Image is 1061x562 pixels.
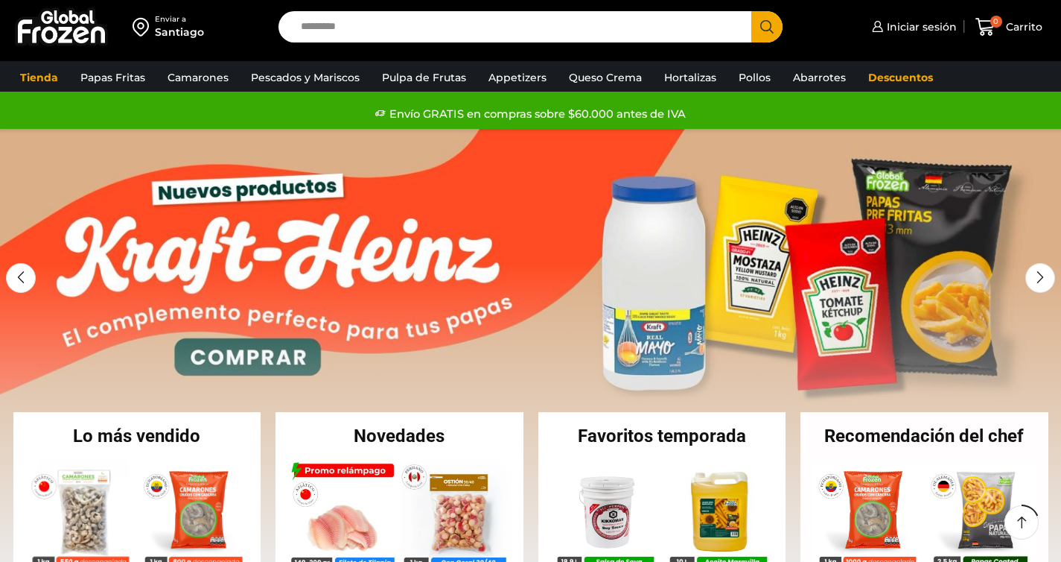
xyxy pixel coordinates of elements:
[160,63,236,92] a: Camarones
[13,427,261,445] h2: Lo más vendido
[883,19,957,34] span: Iniciar sesión
[868,12,957,42] a: Iniciar sesión
[561,63,649,92] a: Queso Crema
[800,427,1048,445] h2: Recomendación del chef
[1025,263,1055,293] div: Next slide
[538,427,786,445] h2: Favoritos temporada
[375,63,474,92] a: Pulpa de Frutas
[481,63,554,92] a: Appetizers
[972,10,1046,45] a: 0 Carrito
[13,63,66,92] a: Tienda
[861,63,940,92] a: Descuentos
[275,427,523,445] h2: Novedades
[731,63,778,92] a: Pollos
[786,63,853,92] a: Abarrotes
[6,263,36,293] div: Previous slide
[751,11,783,42] button: Search button
[133,14,155,40] img: address-field-icon.svg
[73,63,153,92] a: Papas Fritas
[155,25,204,40] div: Santiago
[243,63,367,92] a: Pescados y Mariscos
[155,14,204,25] div: Enviar a
[657,63,724,92] a: Hortalizas
[1002,19,1042,34] span: Carrito
[990,16,1002,28] span: 0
